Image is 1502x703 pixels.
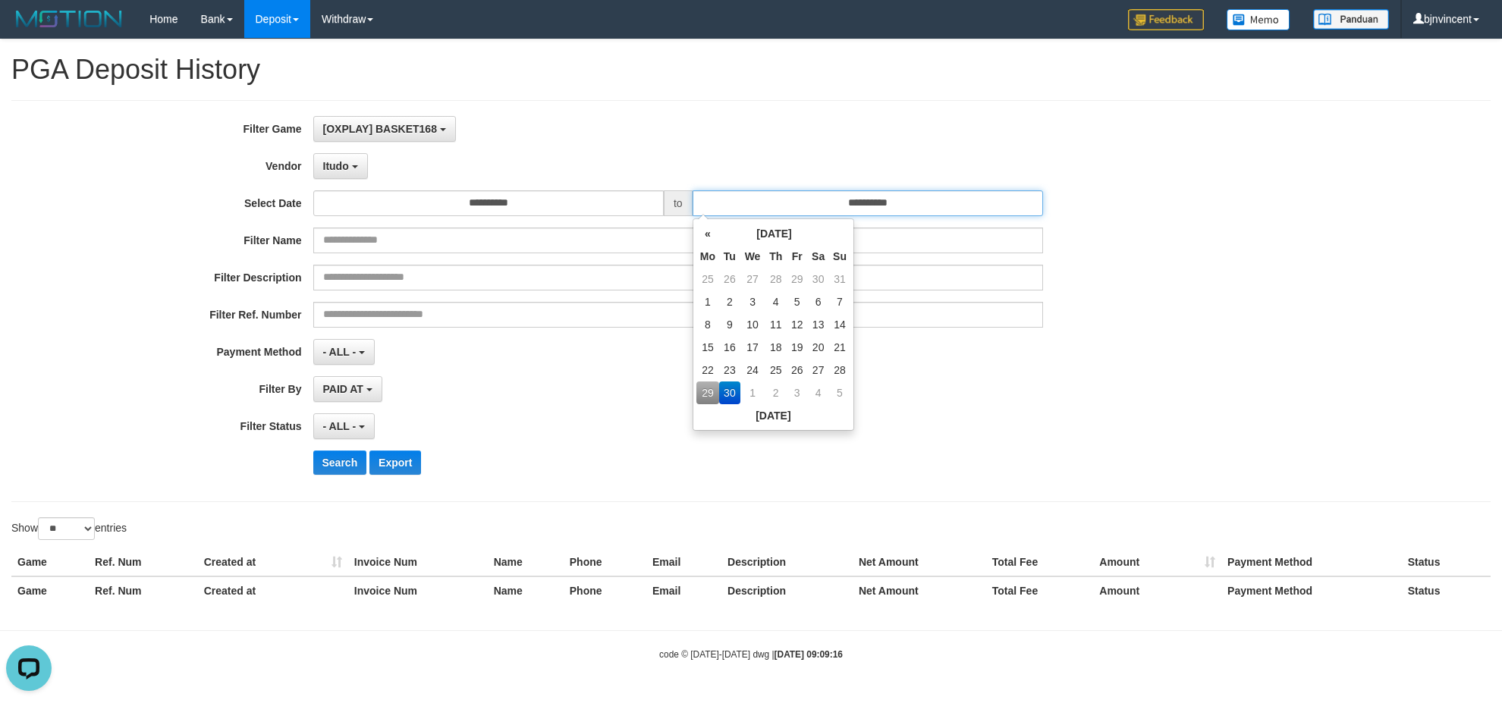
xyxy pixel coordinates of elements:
[488,548,564,576] th: Name
[807,336,829,359] td: 20
[719,336,740,359] td: 16
[1221,576,1402,604] th: Payment Method
[787,359,807,381] td: 26
[1402,548,1491,576] th: Status
[829,313,850,336] td: 14
[89,576,198,604] th: Ref. Num
[986,576,1094,604] th: Total Fee
[807,359,829,381] td: 27
[829,290,850,313] td: 7
[719,359,740,381] td: 23
[721,576,853,604] th: Description
[369,450,421,475] button: Export
[6,6,52,52] button: Open LiveChat chat widget
[719,290,740,313] td: 2
[323,420,357,432] span: - ALL -
[829,245,850,268] th: Su
[11,55,1491,85] h1: PGA Deposit History
[323,123,437,135] span: [OXPLAY] BASKET168
[1227,9,1290,30] img: Button%20Memo.svg
[787,290,807,313] td: 5
[719,245,740,268] th: Tu
[1313,9,1389,30] img: panduan.png
[11,576,89,604] th: Game
[765,381,787,404] td: 2
[1093,548,1221,576] th: Amount
[740,359,765,381] td: 24
[323,346,357,358] span: - ALL -
[646,576,721,604] th: Email
[696,245,719,268] th: Mo
[807,313,829,336] td: 13
[659,649,843,660] small: code © [DATE]-[DATE] dwg |
[313,339,375,365] button: - ALL -
[853,548,986,576] th: Net Amount
[787,336,807,359] td: 19
[89,548,198,576] th: Ref. Num
[807,290,829,313] td: 6
[829,359,850,381] td: 28
[765,313,787,336] td: 11
[696,222,719,245] th: «
[488,576,564,604] th: Name
[765,290,787,313] td: 4
[740,245,765,268] th: We
[740,290,765,313] td: 3
[696,290,719,313] td: 1
[696,359,719,381] td: 22
[775,649,843,660] strong: [DATE] 09:09:16
[787,381,807,404] td: 3
[829,268,850,290] td: 31
[787,313,807,336] td: 12
[11,517,127,540] label: Show entries
[348,548,488,576] th: Invoice Num
[986,548,1094,576] th: Total Fee
[740,381,765,404] td: 1
[807,381,829,404] td: 4
[348,576,488,604] th: Invoice Num
[719,268,740,290] td: 26
[787,245,807,268] th: Fr
[696,313,719,336] td: 8
[313,413,375,439] button: - ALL -
[719,313,740,336] td: 9
[696,336,719,359] td: 15
[313,153,368,179] button: Itudo
[829,381,850,404] td: 5
[765,245,787,268] th: Th
[807,245,829,268] th: Sa
[564,548,646,576] th: Phone
[11,548,89,576] th: Game
[664,190,693,216] span: to
[696,404,850,427] th: [DATE]
[1221,548,1402,576] th: Payment Method
[740,313,765,336] td: 10
[765,268,787,290] td: 28
[740,268,765,290] td: 27
[696,381,719,404] td: 29
[1402,576,1491,604] th: Status
[11,8,127,30] img: MOTION_logo.png
[198,576,348,604] th: Created at
[765,336,787,359] td: 18
[323,383,363,395] span: PAID AT
[313,450,367,475] button: Search
[740,336,765,359] td: 17
[829,336,850,359] td: 21
[696,268,719,290] td: 25
[719,381,740,404] td: 30
[1128,9,1204,30] img: Feedback.jpg
[765,359,787,381] td: 25
[1093,576,1221,604] th: Amount
[853,576,986,604] th: Net Amount
[807,268,829,290] td: 30
[323,160,349,172] span: Itudo
[38,517,95,540] select: Showentries
[721,548,853,576] th: Description
[719,222,829,245] th: [DATE]
[198,548,348,576] th: Created at
[564,576,646,604] th: Phone
[787,268,807,290] td: 29
[313,116,456,142] button: [OXPLAY] BASKET168
[646,548,721,576] th: Email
